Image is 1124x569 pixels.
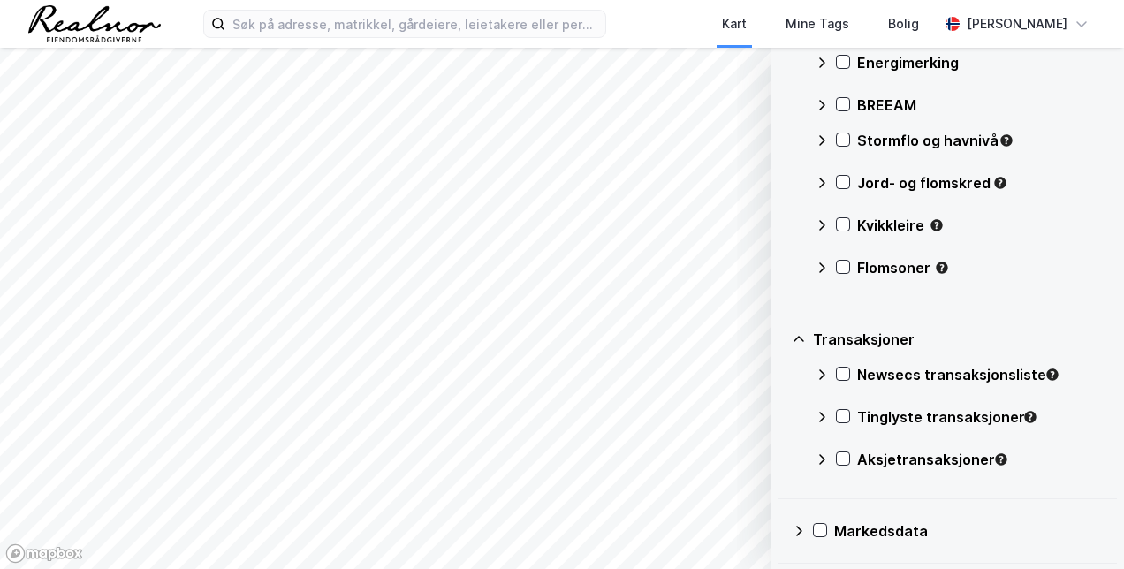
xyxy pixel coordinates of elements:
[857,449,1103,470] div: Aksjetransaksjoner
[786,13,849,34] div: Mine Tags
[1022,409,1038,425] div: Tooltip anchor
[857,95,1103,116] div: BREEAM
[993,451,1009,467] div: Tooltip anchor
[1036,484,1124,569] iframe: Chat Widget
[813,329,1103,350] div: Transaksjoner
[999,133,1014,148] div: Tooltip anchor
[857,257,1103,278] div: Flomsoner
[857,130,1103,151] div: Stormflo og havnivå
[929,217,945,233] div: Tooltip anchor
[888,13,919,34] div: Bolig
[1036,484,1124,569] div: Kontrollprogram for chat
[857,406,1103,428] div: Tinglyste transaksjoner
[857,364,1103,385] div: Newsecs transaksjonsliste
[857,172,1103,193] div: Jord- og flomskred
[992,175,1008,191] div: Tooltip anchor
[967,13,1067,34] div: [PERSON_NAME]
[834,520,1103,542] div: Markedsdata
[225,11,605,37] input: Søk på adresse, matrikkel, gårdeiere, leietakere eller personer
[1044,367,1060,383] div: Tooltip anchor
[934,260,950,276] div: Tooltip anchor
[857,215,1103,236] div: Kvikkleire
[857,52,1103,73] div: Energimerking
[722,13,747,34] div: Kart
[5,543,83,564] a: Mapbox homepage
[28,5,161,42] img: realnor-logo.934646d98de889bb5806.png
